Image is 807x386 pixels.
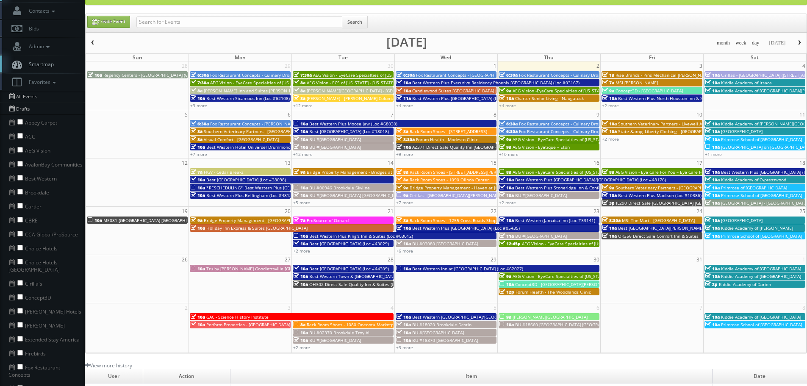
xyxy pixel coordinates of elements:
[515,177,666,183] span: Best Western Plus [GEOGRAPHIC_DATA]/[GEOGRAPHIC_DATA] (Loc #48176)
[206,266,326,272] span: Tru by [PERSON_NAME] Goodlettsville [GEOGRAPHIC_DATA]
[309,281,477,287] span: OH302 Direct Sale Quality Inn & Suites [GEOGRAPHIC_DATA] - [GEOGRAPHIC_DATA]
[396,248,413,254] a: +6 more
[206,322,290,328] span: Perform Properties - [GEOGRAPHIC_DATA]
[397,95,411,101] span: 11a
[499,217,514,223] span: 10a
[499,177,514,183] span: 10a
[721,233,802,239] span: Primrose School of [GEOGRAPHIC_DATA]
[293,103,313,108] a: +12 more
[390,110,394,119] span: 7
[515,185,654,191] span: Best Western Plus Stoneridge Inn & Conference Centre (Loc #66085)
[210,72,344,78] span: Fox Restaurant Concepts - Culinary Dropout - [GEOGRAPHIC_DATA]
[602,185,614,191] span: 9a
[416,136,478,142] span: Forum Health - Modesto Clinic
[412,266,523,272] span: Best Western Inn at [GEOGRAPHIC_DATA] (Loc #62027)
[705,314,720,320] span: 10a
[307,322,402,328] span: Rack Room Shoes - 1080 Oneonta Marketplace
[705,128,720,134] span: 10a
[499,241,521,247] span: 12:45p
[515,192,567,198] span: BU #[GEOGRAPHIC_DATA]
[387,255,394,264] span: 28
[184,110,189,119] span: 5
[206,225,308,231] span: Holiday Inn Express & Suites [GEOGRAPHIC_DATA]
[721,177,786,183] span: Kiddie Academy of Cypresswood
[191,136,202,142] span: 8a
[294,241,308,247] span: 10a
[714,38,733,48] button: month
[294,136,308,142] span: 10a
[210,80,368,86] span: AEG Vision - EyeCare Specialties of [US_STATE] – Southwest Orlando Eye Care
[499,95,514,101] span: 10a
[593,207,600,216] span: 23
[705,177,720,183] span: 10a
[387,158,394,167] span: 14
[618,121,787,127] span: Southern Veterinary Partners - Livewell Animal Urgent Care of [GEOGRAPHIC_DATA]
[519,121,653,127] span: Fox Restaurant Concepts - Culinary Dropout - [GEOGRAPHIC_DATA]
[602,103,619,108] a: +2 more
[410,192,544,198] span: Cirillas - [GEOGRAPHIC_DATA][PERSON_NAME] ([STREET_ADDRESS])
[25,78,58,86] span: Favorites
[397,322,411,328] span: 10a
[87,16,130,28] a: Create Event
[309,266,389,272] span: Best [GEOGRAPHIC_DATA] (Loc #44309)
[204,217,358,223] span: Bridge Property Management - [GEOGRAPHIC_DATA] at [GEOGRAPHIC_DATA]
[721,136,802,142] span: Primrose School of [GEOGRAPHIC_DATA]
[705,281,718,287] span: 2p
[412,241,478,247] span: BU #03080 [GEOGRAPHIC_DATA]
[88,72,102,78] span: 10a
[309,330,370,336] span: BU #02370 Brookdale Troy AL
[386,38,427,46] h2: [DATE]
[602,233,617,239] span: 10a
[699,61,703,70] span: 3
[191,225,205,231] span: 10a
[721,185,787,191] span: Primrose of [GEOGRAPHIC_DATA]
[293,151,313,157] a: +12 more
[410,185,535,191] span: Bridge Property Management - Haven at [GEOGRAPHIC_DATA]
[649,54,655,61] span: Fri
[136,16,342,28] input: Search for Events
[412,144,515,150] span: AZ371 Direct Sale Quality Inn [GEOGRAPHIC_DATA]
[499,169,511,175] span: 8a
[307,80,442,86] span: AEG Vision - ECS of [US_STATE] - [US_STATE] Valley Family Eye Care
[499,233,514,239] span: 11a
[181,61,189,70] span: 28
[593,158,600,167] span: 16
[307,95,411,101] span: [PERSON_NAME] - [PERSON_NAME] Columbus Circle
[499,289,514,295] span: 12p
[721,192,802,198] span: Primrose School of [GEOGRAPHIC_DATA]
[412,80,580,86] span: Best Western Plus Executive Residency Phoenix [GEOGRAPHIC_DATA] (Loc #03167)
[519,128,625,134] span: Fox Restaurant Concepts - Culinary Dropout - Tempe
[441,54,451,61] span: Wed
[499,200,516,205] a: +2 more
[705,225,720,231] span: 10a
[602,192,617,198] span: 10a
[602,217,621,223] span: 8:30a
[309,128,389,134] span: Best [GEOGRAPHIC_DATA] (Loc #18018)
[294,322,305,328] span: 8a
[513,273,677,279] span: AEG Vision - EyeCare Specialties of [US_STATE] – [PERSON_NAME] Ridge Eye Care
[293,344,310,350] a: +2 more
[191,121,209,127] span: 6:30a
[516,289,591,295] span: Forum Health - The Woodlands Clinic
[206,185,352,191] span: *RESCHEDULING* Best Western Plus [GEOGRAPHIC_DATA] (Loc #05521)
[387,207,394,216] span: 21
[25,61,54,68] span: Smartmap
[799,158,806,167] span: 18
[206,144,327,150] span: Best Western Hotel Universel Drummondville (Loc #67019)
[410,128,487,134] span: Rack Room Shoes - [STREET_ADDRESS]
[749,38,763,48] button: day
[515,95,584,101] span: Charter Senior Living - Naugatuck
[513,88,653,94] span: AEG Vision -EyeCare Specialties of [US_STATE] – Eyes On Sammamish
[397,72,415,78] span: 6:30a
[293,200,310,205] a: +5 more
[181,255,189,264] span: 26
[309,233,413,239] span: Best Western Plus King's Inn & Suites (Loc #03012)
[705,72,720,78] span: 10a
[618,225,731,231] span: Best [GEOGRAPHIC_DATA][PERSON_NAME] (Loc #32091)
[293,248,310,254] a: +2 more
[705,233,720,239] span: 10a
[287,303,291,312] span: 3
[103,72,199,78] span: Regency Centers - [GEOGRAPHIC_DATA] (63020)
[499,72,518,78] span: 6:30a
[88,217,102,223] span: 10a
